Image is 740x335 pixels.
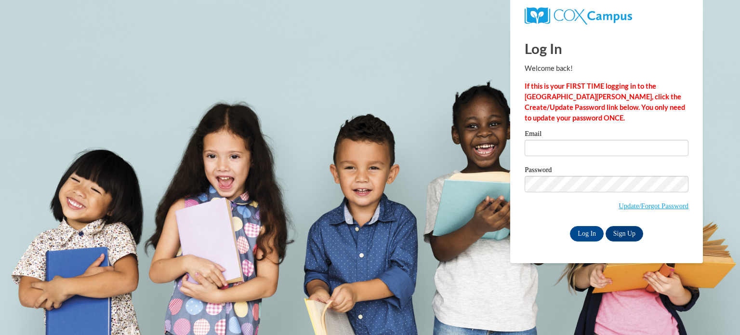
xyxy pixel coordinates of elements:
[525,166,688,176] label: Password
[619,202,688,210] a: Update/Forgot Password
[525,63,688,74] p: Welcome back!
[525,130,688,140] label: Email
[525,7,632,25] img: COX Campus
[525,82,685,122] strong: If this is your FIRST TIME logging in to the [GEOGRAPHIC_DATA][PERSON_NAME], click the Create/Upd...
[606,226,643,241] a: Sign Up
[525,39,688,58] h1: Log In
[525,11,632,19] a: COX Campus
[570,226,604,241] input: Log In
